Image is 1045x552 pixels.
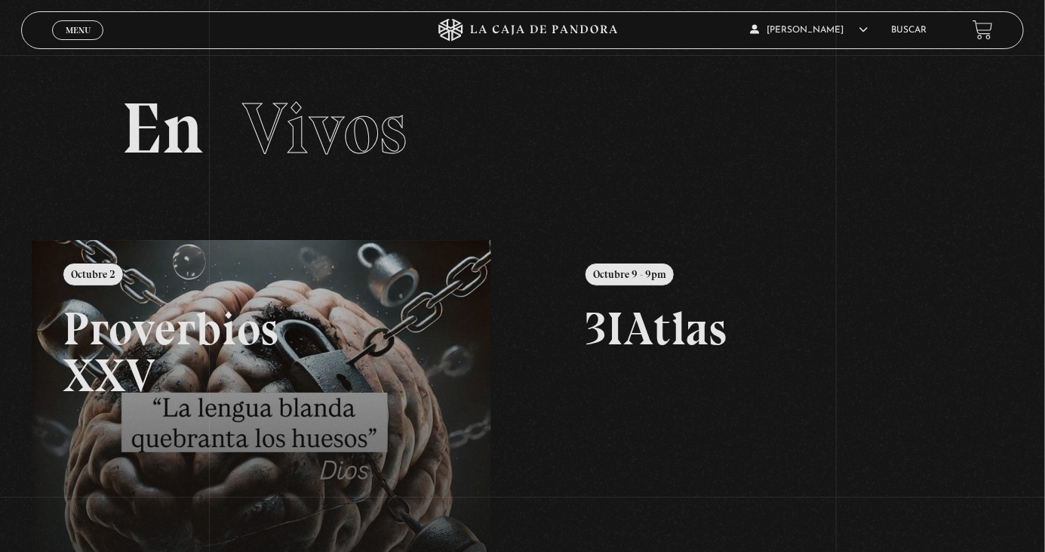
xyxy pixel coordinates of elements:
a: View your shopping cart [973,20,993,40]
h2: En [121,93,924,165]
span: Vivos [242,85,407,171]
a: Buscar [892,26,927,35]
span: [PERSON_NAME] [751,26,868,35]
span: Menu [66,26,91,35]
span: Cerrar [60,38,96,48]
